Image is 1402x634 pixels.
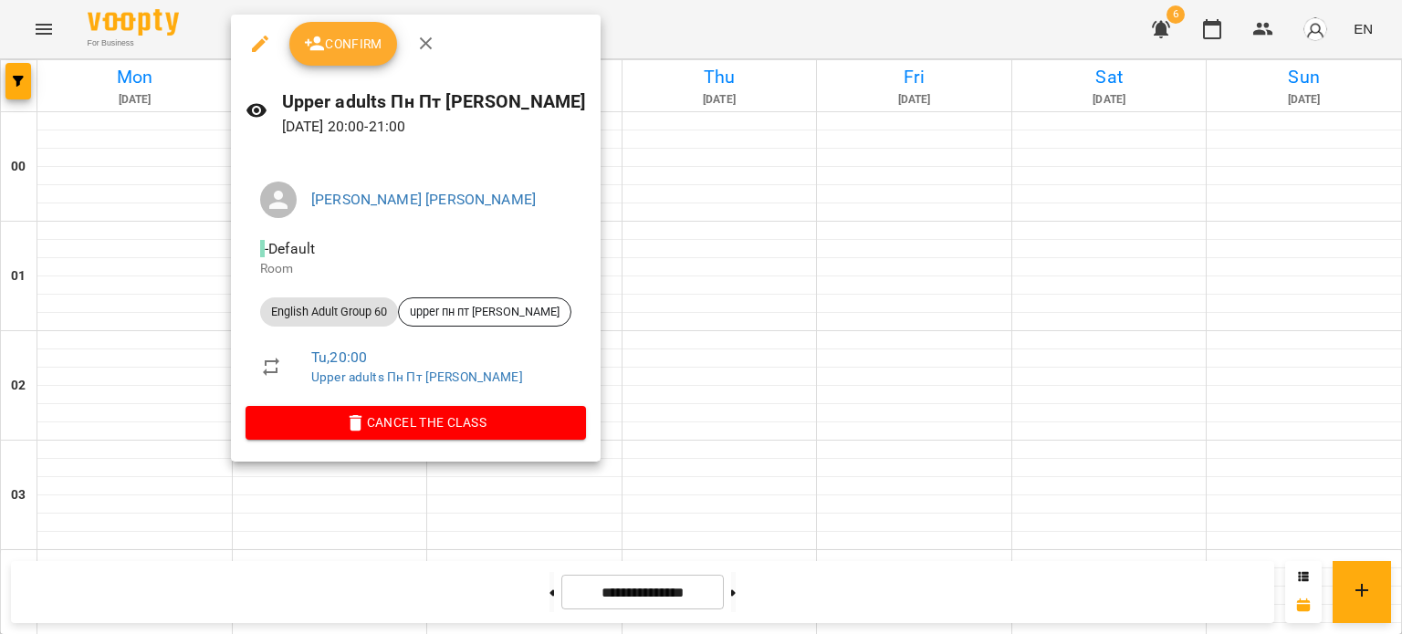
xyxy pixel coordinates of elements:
[246,406,586,439] button: Cancel the class
[311,369,523,384] a: Upper adults Пн Пт [PERSON_NAME]
[282,88,586,116] h6: Upper adults Пн Пт [PERSON_NAME]
[289,22,397,66] button: Confirm
[311,348,367,366] a: Tu , 20:00
[311,191,536,208] a: [PERSON_NAME] [PERSON_NAME]
[260,411,571,433] span: Cancel the class
[260,260,571,278] p: Room
[282,116,586,138] p: [DATE] 20:00 - 21:00
[398,297,571,327] div: upper пн пт [PERSON_NAME]
[260,240,319,257] span: - Default
[304,33,382,55] span: Confirm
[399,304,570,320] span: upper пн пт [PERSON_NAME]
[260,304,398,320] span: English Adult Group 60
